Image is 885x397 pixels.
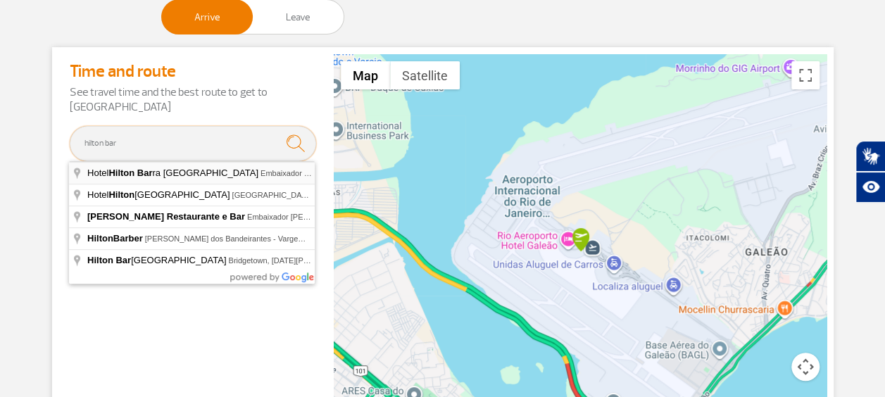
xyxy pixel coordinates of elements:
h4: Time and route [70,61,316,82]
input: Enter the origin address [70,126,316,161]
span: Hilton Bar [108,168,152,178]
span: [GEOGRAPHIC_DATA] - , [GEOGRAPHIC_DATA] - State of [GEOGRAPHIC_DATA], [GEOGRAPHIC_DATA] [232,191,686,199]
span: [PERSON_NAME] Restaurante e Bar [87,211,245,222]
span: Hilton [108,189,134,200]
span: Hotel [GEOGRAPHIC_DATA] [87,189,232,200]
span: Bridgetown, [DATE][PERSON_NAME] Barbados [228,256,394,265]
div: Plugin de acessibilidade da Hand Talk. [855,141,885,203]
span: Embaixador [PERSON_NAME][GEOGRAPHIC_DATA] - ra da Tijuca, [GEOGRAPHIC_DATA] - State of [GEOGRAPHI... [247,213,779,221]
span: Embaixador [PERSON_NAME][GEOGRAPHIC_DATA] - [GEOGRAPHIC_DATA], [GEOGRAPHIC_DATA] - [GEOGRAPHIC_DA... [261,169,793,177]
span: Hotel ra [GEOGRAPHIC_DATA] [87,168,261,178]
button: Abrir tradutor de língua de sinais. [855,141,885,172]
button: Show street map [341,61,390,89]
span: [GEOGRAPHIC_DATA] [87,255,228,265]
p: See travel time and the best route to get to [GEOGRAPHIC_DATA] [70,85,316,115]
span: Hilton Bar [87,255,131,265]
button: Map camera controls [791,353,820,381]
button: Toggle fullscreen view [791,61,820,89]
button: Show satellite imagery [390,61,460,89]
span: HiltonBarber [87,233,143,244]
button: Abrir recursos assistivos. [855,172,885,203]
span: [PERSON_NAME] dos Bandeirantes - Vargem Pequena, [GEOGRAPHIC_DATA] - State of [GEOGRAPHIC_DATA], ... [145,234,624,243]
